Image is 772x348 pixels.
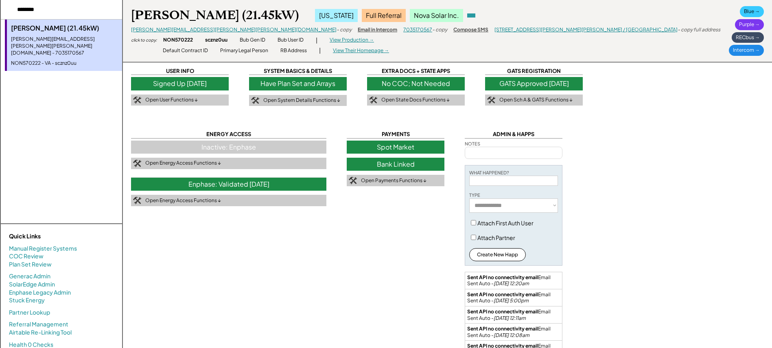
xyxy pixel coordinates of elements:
div: [PERSON_NAME] (21.45kW) [131,7,299,23]
label: Attach First Auth User [477,219,534,227]
div: Have Plan Set and Arrays [249,77,347,90]
div: click to copy: [131,37,157,43]
img: tool-icon.png [369,97,377,104]
img: tool-icon.png [251,97,259,104]
div: Email Sent Auto - [467,308,560,321]
a: 7035170567 [403,26,432,33]
a: [PERSON_NAME][EMAIL_ADDRESS][PERSON_NAME][PERSON_NAME][DOMAIN_NAME] [131,26,337,33]
div: Intercom → [729,45,764,56]
a: [STREET_ADDRESS][PERSON_NAME][PERSON_NAME] / [GEOGRAPHIC_DATA] [494,26,678,33]
div: Open Sch A & GATS Functions ↓ [499,97,573,104]
div: View Their Homepage → [333,47,389,54]
strong: Sent API no connectivity email [467,326,538,332]
div: Quick Links [9,232,90,240]
div: Purple → [735,19,764,30]
strong: Sent API no connectivity email [467,274,538,280]
div: [US_STATE] [315,9,358,22]
img: tool-icon.png [133,97,141,104]
a: Referral Management [9,320,68,328]
div: Open State Docs Functions ↓ [381,97,450,104]
div: Open User Functions ↓ [145,97,198,104]
div: Email in Intercom [358,26,397,33]
div: [PERSON_NAME] (21.45kW) [11,24,118,33]
em: [DATE] 12:08am [494,332,529,338]
div: Email Sent Auto - [467,274,560,287]
a: Enphase Legacy Admin [9,289,71,297]
div: Email Sent Auto - [467,291,560,304]
div: Open Payments Functions ↓ [361,177,426,184]
div: WHAT HAPPENED? [469,170,509,176]
div: RB Address [280,47,307,54]
div: No COC; Not Needed [367,77,465,90]
div: Bank Linked [347,158,444,171]
div: Bub Gen ID [240,37,265,44]
div: Bub User ID [278,37,304,44]
a: Plan Set Review [9,260,52,269]
div: SYSTEM BASICS & DETAILS [249,67,347,75]
div: scznz0uu [205,37,227,44]
div: RECbus → [732,32,764,43]
img: tool-icon.png [133,197,141,204]
div: Nova Solar Inc. [410,9,463,22]
a: Stuck Energy [9,296,45,304]
div: NOTES [465,141,480,147]
div: GATS REGISTRATION [485,67,583,75]
div: USER INFO [131,67,229,75]
div: PAYMENTS [347,130,444,138]
div: Inactive: Enphase [131,141,326,154]
div: Default Contract ID [163,47,208,54]
div: GATS Approved [DATE] [485,77,583,90]
button: Create New Happ [469,248,526,261]
div: Email Sent Auto - [467,326,560,338]
div: [PERSON_NAME][EMAIL_ADDRESS][PERSON_NAME][PERSON_NAME][DOMAIN_NAME] - 7035170567 [11,36,118,56]
div: | [319,46,321,55]
em: [DATE] 12:11am [494,315,526,321]
a: Manual Register Systems [9,244,77,253]
label: Attach Partner [477,234,515,241]
div: ENERGY ACCESS [131,130,326,138]
div: ADMIN & HAPPS [465,130,562,138]
div: Primary Legal Person [220,47,268,54]
div: - copy [432,26,447,33]
div: TYPE [469,192,480,198]
div: Enphase: Validated [DATE] [131,178,326,191]
em: [DATE] 5:00pm [494,297,529,304]
div: NON570222 - VA - scznz0uu [11,60,118,67]
strong: Sent API no connectivity email [467,308,538,315]
div: Open Energy Access Functions ↓ [145,197,221,204]
div: Signed Up [DATE] [131,77,229,90]
img: tool-icon.png [133,160,141,167]
div: Compose SMS [453,26,488,33]
img: tool-icon.png [349,177,357,184]
a: Airtable Re-Linking Tool [9,328,72,337]
div: | [316,36,317,44]
strong: Sent API no connectivity email [467,291,538,297]
div: Open Energy Access Functions ↓ [145,160,221,167]
a: COC Review [9,252,44,260]
div: NON570222 [163,37,193,44]
div: - copy full address [678,26,720,33]
img: tool-icon.png [487,97,495,104]
div: Open System Details Functions ↓ [263,97,340,104]
div: Spot Market [347,141,444,154]
a: SolarEdge Admin [9,280,55,289]
div: Blue → [740,6,764,17]
div: - copy [337,26,352,33]
div: Full Referral [362,9,406,22]
em: [DATE] 12:20am [494,280,529,286]
a: Partner Lookup [9,308,50,317]
div: EXTRA DOCS + STATE APPS [367,67,465,75]
a: Generac Admin [9,272,50,280]
div: View Production → [330,37,374,44]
